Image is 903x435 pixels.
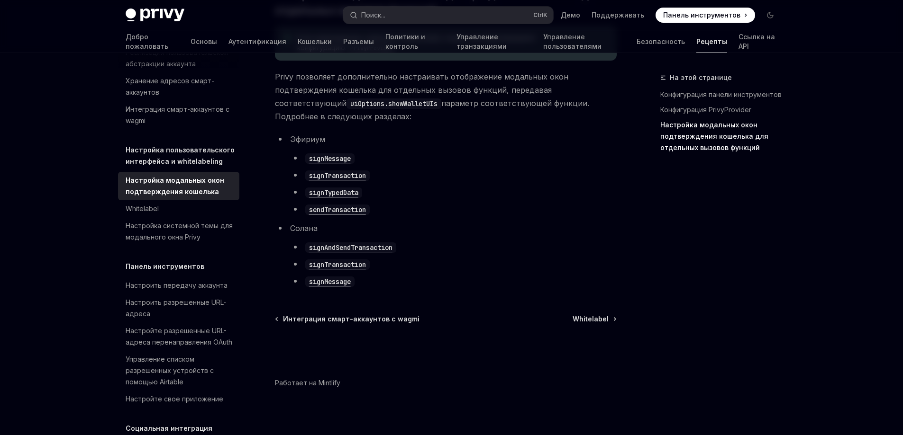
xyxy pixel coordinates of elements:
font: Управление списком разрешенных устройств с помощью Airtable [126,355,214,386]
a: Интеграция смарт-аккаунтов с wagmi [118,101,239,129]
font: Разъемы [343,37,374,45]
font: Настройка модальных окон подтверждения кошелька [126,176,224,195]
a: Разъемы [343,30,374,53]
code: signTransaction [305,170,370,181]
font: Социальная интеграция [126,424,212,432]
font: Политики и контроль [385,33,425,50]
a: Рецепты [696,30,727,53]
font: На этой странице [670,73,732,81]
a: Добро пожаловать [126,30,180,53]
font: Безопасность [637,37,685,45]
a: Поддерживать [592,10,644,20]
font: Добро пожаловать [126,33,168,50]
font: Настройка пользовательского интерфейса и whitelabeling [126,146,235,165]
a: Аутентификация [228,30,286,53]
a: signTransaction [305,170,370,180]
a: Настройка системной темы для модального окна Privy [118,217,239,246]
a: Основы [191,30,217,53]
font: Настройте свое приложение [126,395,223,403]
font: Эфириум [290,134,325,144]
font: Панель инструментов [126,262,204,270]
font: Рецепты [696,37,727,45]
font: Работает на Mintlify [275,379,340,387]
a: signMessage [305,276,355,286]
font: Whitelabel [126,204,159,213]
font: Поиск... [361,11,385,19]
font: Privy позволяет дополнительно настраивать отображение модальных окон подтверждения кошелька для о... [275,72,568,108]
font: K [543,11,547,18]
a: Демо [561,10,580,20]
a: Хранение адресов смарт-аккаунтов [118,72,239,101]
a: Работает на Mintlify [275,378,340,388]
font: Настройте разрешенные URL-адреса перенаправления OAuth [126,327,232,346]
font: Управление пользователями [543,33,602,50]
code: sendTransaction [305,204,370,215]
button: Включить темный режим [763,8,778,23]
a: signAndSendTransaction [305,242,396,252]
font: Поддерживать [592,11,644,19]
a: Безопасность [637,30,685,53]
font: Хранение адресов смарт-аккаунтов [126,77,214,96]
a: Whitelabel [118,200,239,217]
a: Конфигурация панели инструментов [660,87,785,102]
a: Настроить разрешенные URL-адреса [118,294,239,322]
font: Интеграция смарт-аккаунтов с wagmi [283,315,420,323]
a: signTypedData [305,187,362,197]
a: sendTransaction [305,204,370,214]
font: Демо [561,11,580,19]
font: Интеграция смарт-аккаунтов с wagmi [126,105,229,124]
font: Основы [191,37,217,45]
code: signMessage [305,153,355,164]
a: Управление транзакциями [456,30,532,53]
a: signTransaction [305,259,370,269]
font: Настройка системной темы для модального окна Privy [126,222,233,241]
font: Панель инструментов [663,11,740,19]
font: Конфигурация панели инструментов [660,90,782,98]
a: Настроить передачу аккаунта [118,277,239,294]
img: темный логотип [126,9,184,22]
a: Интеграция смарт-аккаунтов с wagmi [276,314,420,324]
font: Ссылка на API [739,33,775,50]
code: signAndSendTransaction [305,242,396,253]
font: Солана [290,223,318,233]
font: Кошельки [298,37,332,45]
a: Настройка модальных окон подтверждения кошелька для отдельных вызовов функций [660,117,785,155]
font: Конфигурация PrivyProvider [660,106,751,114]
a: Управление списком разрешенных устройств с помощью Airtable [118,351,239,391]
code: signTransaction [305,259,370,270]
a: Настройте свое приложение [118,391,239,408]
code: uiOptions.showWalletUIs [347,98,441,109]
a: Кошельки [298,30,332,53]
a: Настройка модальных окон подтверждения кошелька [118,172,239,200]
font: Управление транзакциями [456,33,507,50]
a: Конфигурация PrivyProvider [660,102,785,117]
font: Настроить передачу аккаунта [126,281,228,289]
code: signMessage [305,276,355,287]
a: Whitelabel [573,314,616,324]
font: Настройка модальных окон подтверждения кошелька для отдельных вызовов функций [660,121,768,151]
font: Whitelabel [573,315,609,323]
code: signTypedData [305,187,362,198]
font: Аутентификация [228,37,286,45]
a: Панель инструментов [656,8,755,23]
a: signMessage [305,153,355,163]
a: Ссылка на API [739,30,778,53]
a: Настройте разрешенные URL-адреса перенаправления OAuth [118,322,239,351]
font: Ctrl [533,11,543,18]
button: Открытый поиск [343,7,553,24]
a: Политики и контроль [385,30,445,53]
a: Управление пользователями [543,30,625,53]
font: Настроить разрешенные URL-адреса [126,298,226,318]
